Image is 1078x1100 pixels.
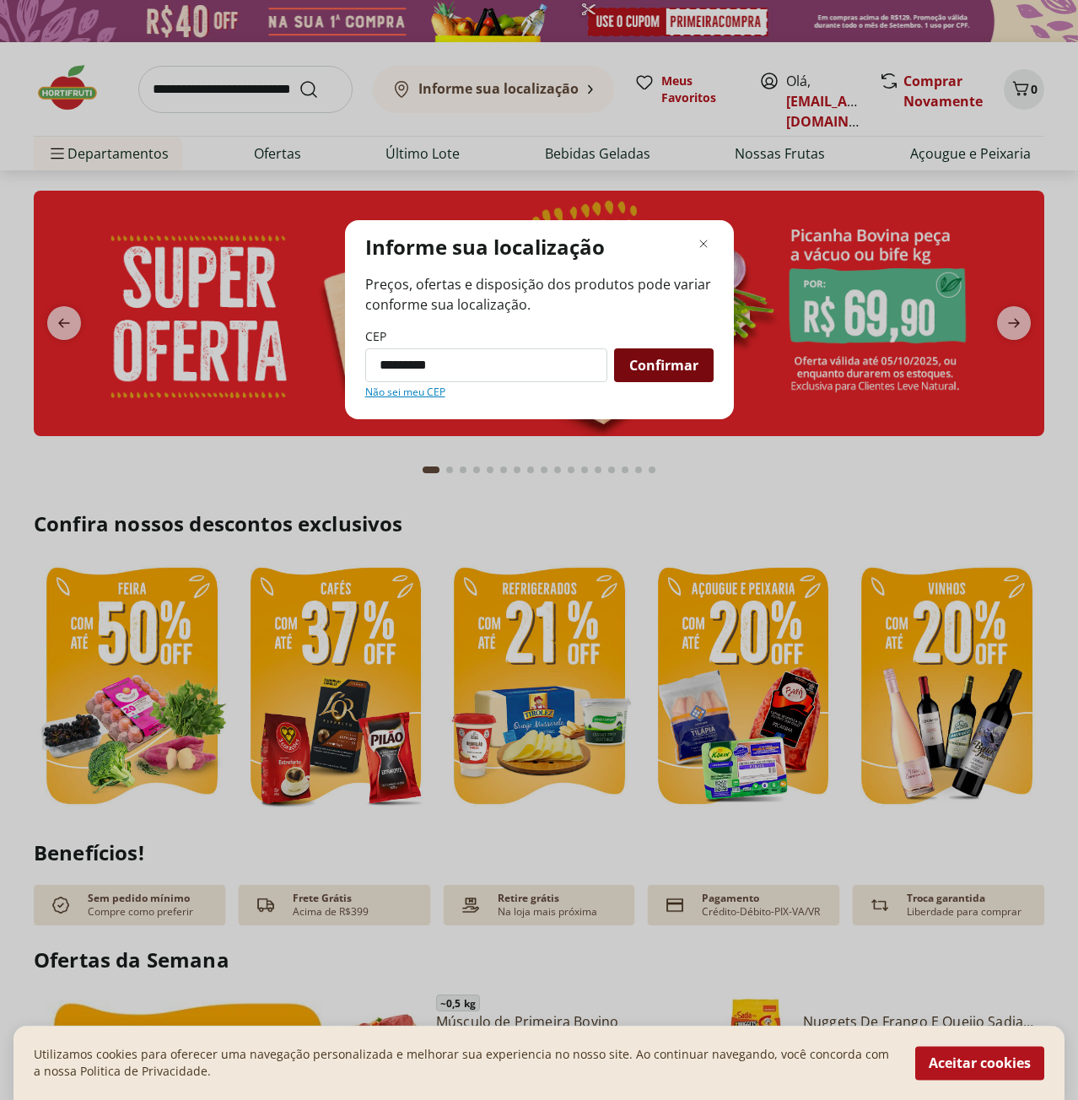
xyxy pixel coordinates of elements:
[345,220,734,419] div: Modal de regionalização
[365,328,386,345] label: CEP
[629,359,698,372] span: Confirmar
[365,386,445,399] a: Não sei meu CEP
[34,1046,895,1080] p: Utilizamos cookies para oferecer uma navegação personalizada e melhorar sua experiencia no nosso ...
[915,1046,1044,1080] button: Aceitar cookies
[693,234,714,254] button: Fechar modal de regionalização
[365,234,605,261] p: Informe sua localização
[614,348,714,382] button: Confirmar
[365,274,714,315] span: Preços, ofertas e disposição dos produtos pode variar conforme sua localização.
